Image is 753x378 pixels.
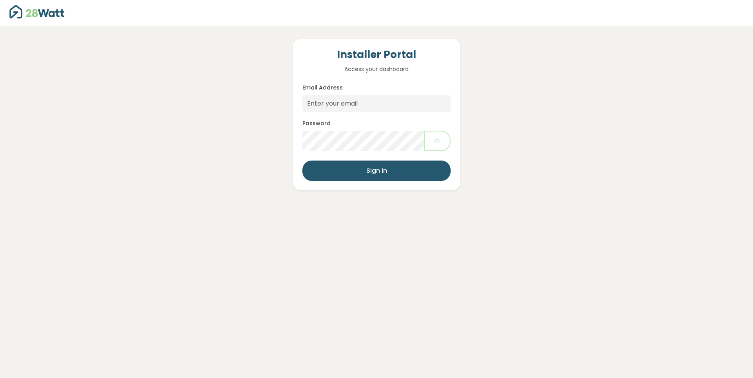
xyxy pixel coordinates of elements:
input: Enter your email [302,95,451,112]
h4: Installer Portal [302,48,451,62]
label: Password [302,119,331,128]
p: Access your dashboard [302,65,451,73]
label: Email Address [302,84,343,92]
button: Sign In [302,161,451,181]
img: 28Watt [9,5,64,18]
